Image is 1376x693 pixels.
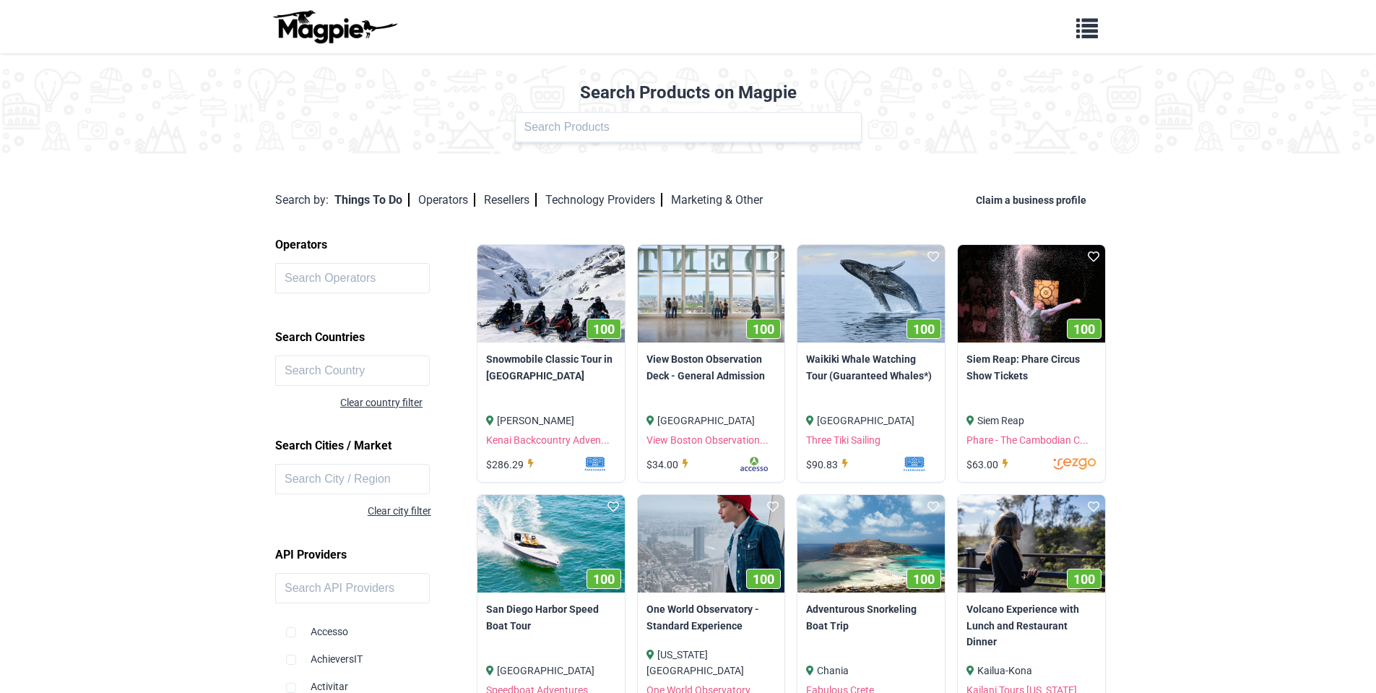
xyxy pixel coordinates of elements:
img: Adventurous Snorkeling Boat Trip image [797,495,945,593]
a: One World Observatory - Standard Experience [646,601,776,634]
a: Phare - The Cambodian C... [966,434,1089,446]
span: 100 [913,322,935,337]
a: 100 [797,245,945,343]
a: Marketing & Other [671,193,763,207]
a: View Boston Observation Deck - General Admission [646,351,776,384]
span: 100 [593,572,615,587]
img: rfmmbjnnyrazl4oou2zc.svg [696,457,776,471]
a: Snowmobile Classic Tour in [GEOGRAPHIC_DATA] [486,351,616,384]
img: One World Observatory - Standard Experience image [638,495,785,593]
a: 100 [477,245,625,343]
a: 100 [958,495,1105,593]
h2: Search Countries [275,325,482,350]
div: $34.00 [646,457,693,473]
input: Search Country [275,356,430,386]
a: 100 [638,495,785,593]
div: AchieversIT [286,640,471,667]
img: Waikiki Whale Watching Tour (Guaranteed Whales*) image [797,245,945,343]
a: 100 [638,245,785,343]
span: 100 [753,322,774,337]
img: logo-ab69f6fb50320c5b225c76a69d11143b.png [269,9,399,44]
span: 100 [593,322,615,337]
span: 100 [753,572,774,587]
span: 100 [913,572,935,587]
div: Search by: [275,191,329,210]
img: Snowmobile Classic Tour in Kenai Fjords National Park image [477,245,625,343]
a: Claim a business profile [976,194,1092,206]
a: 100 [958,245,1105,343]
div: [US_STATE][GEOGRAPHIC_DATA] [646,647,776,679]
img: jnlrevnfoudwrkxojroq.svg [1017,457,1096,471]
a: Siem Reap: Phare Circus Show Tickets [966,351,1096,384]
a: Things To Do [334,193,410,207]
div: [GEOGRAPHIC_DATA] [806,413,936,429]
div: $286.29 [486,457,538,473]
h2: API Providers [275,543,482,567]
img: San Diego Harbor Speed Boat Tour image [477,495,625,593]
a: Adventurous Snorkeling Boat Trip [806,601,936,634]
img: mf1jrhtrrkrdcsvakxwt.svg [857,457,936,471]
a: Operators [418,193,475,207]
h2: Search Products on Magpie [9,82,1367,103]
a: Waikiki Whale Watching Tour (Guaranteed Whales*) [806,351,936,384]
div: Siem Reap [966,413,1096,429]
a: 100 [477,495,625,593]
div: Clear city filter [275,503,431,519]
div: $63.00 [966,457,1013,473]
input: Search City / Region [275,464,430,494]
div: Chania [806,663,936,679]
div: Kailua-Kona [966,663,1096,679]
a: View Boston Observation... [646,434,769,446]
div: $90.83 [806,457,852,473]
h2: Search Cities / Market [275,434,482,458]
div: [GEOGRAPHIC_DATA] [646,413,776,429]
div: [PERSON_NAME] [486,413,616,429]
a: Resellers [484,193,537,207]
div: Clear country filter [340,395,482,410]
img: Volcano Experience with Lunch and Restaurant Dinner image [958,495,1105,593]
a: 100 [797,495,945,593]
a: Kenai Backcountry Adven... [486,434,610,446]
div: [GEOGRAPHIC_DATA] [486,663,616,679]
a: Three Tiki Sailing [806,434,880,446]
input: Search Products [515,112,862,142]
img: mf1jrhtrrkrdcsvakxwt.svg [538,457,616,471]
input: Search API Providers [275,573,430,603]
a: San Diego Harbor Speed Boat Tour [486,601,616,634]
a: Technology Providers [545,193,662,207]
div: Accesso [286,612,471,640]
img: Siem Reap: Phare Circus Show Tickets image [958,245,1105,343]
img: View Boston Observation Deck - General Admission image [638,245,785,343]
span: 100 [1073,322,1095,337]
h2: Operators [275,233,482,257]
a: Volcano Experience with Lunch and Restaurant Dinner [966,601,1096,650]
input: Search Operators [275,263,430,293]
span: 100 [1073,572,1095,587]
